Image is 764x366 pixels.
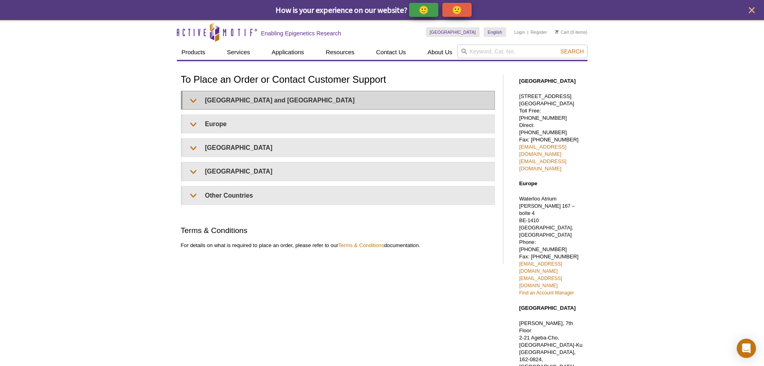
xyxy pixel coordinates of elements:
li: (0 items) [555,27,588,37]
span: Search [560,48,584,55]
a: [EMAIL_ADDRESS][DOMAIN_NAME] [519,261,562,274]
a: Find an Account Manager [519,290,574,296]
a: [GEOGRAPHIC_DATA] [426,27,480,37]
summary: [GEOGRAPHIC_DATA] [182,162,494,180]
p: For details on what is required to place an order, please refer to our documentation. [181,242,495,249]
strong: Europe [519,180,537,186]
span: How is your experience on our website? [276,5,407,15]
img: Your Cart [555,30,559,34]
button: Search [558,48,586,55]
div: Open Intercom Messenger [737,339,756,358]
p: Waterloo Atrium Phone: [PHONE_NUMBER] Fax: [PHONE_NUMBER] [519,195,584,296]
a: Terms & Conditions [338,242,384,248]
a: Resources [321,45,359,60]
a: Services [222,45,255,60]
summary: [GEOGRAPHIC_DATA] and [GEOGRAPHIC_DATA] [182,91,494,109]
h1: To Place an Order or Contact Customer Support [181,74,495,86]
a: Applications [267,45,309,60]
p: [STREET_ADDRESS] [GEOGRAPHIC_DATA] Toll Free: [PHONE_NUMBER] Direct: [PHONE_NUMBER] Fax: [PHONE_N... [519,93,584,172]
button: close [747,5,757,15]
a: About Us [423,45,457,60]
li: | [527,27,529,37]
input: Keyword, Cat. No. [457,45,588,58]
summary: Other Countries [182,186,494,204]
a: Login [514,29,525,35]
h2: Terms & Conditions [181,225,495,236]
a: Register [531,29,547,35]
a: Products [177,45,210,60]
a: [EMAIL_ADDRESS][DOMAIN_NAME] [519,144,567,157]
strong: [GEOGRAPHIC_DATA] [519,305,576,311]
p: 🙁 [452,5,462,15]
summary: [GEOGRAPHIC_DATA] [182,139,494,157]
strong: [GEOGRAPHIC_DATA] [519,78,576,84]
a: [EMAIL_ADDRESS][DOMAIN_NAME] [519,158,567,172]
a: English [484,27,506,37]
summary: Europe [182,115,494,133]
a: [EMAIL_ADDRESS][DOMAIN_NAME] [519,276,562,288]
h2: Enabling Epigenetics Research [261,30,341,37]
a: Contact Us [371,45,411,60]
a: Cart [555,29,569,35]
span: [PERSON_NAME] 167 – boîte 4 BE-1410 [GEOGRAPHIC_DATA], [GEOGRAPHIC_DATA] [519,203,575,238]
p: 🙂 [419,5,429,15]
